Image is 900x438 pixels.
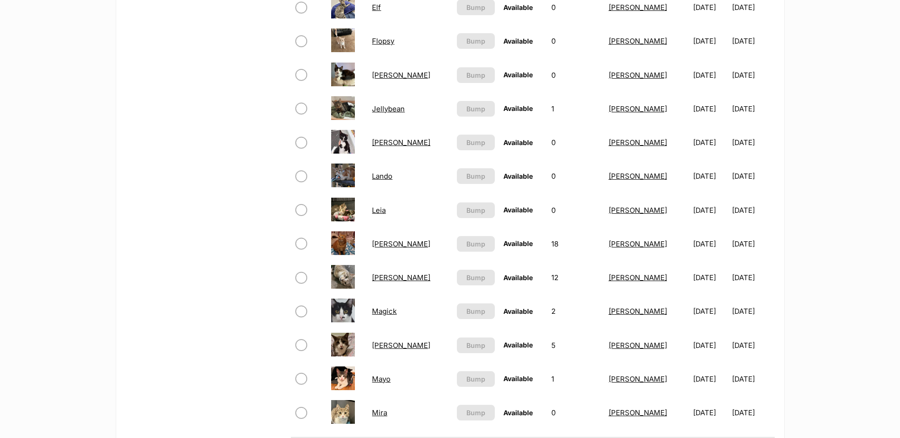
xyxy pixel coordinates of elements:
[503,374,533,383] span: Available
[372,307,397,316] a: Magick
[609,307,667,316] a: [PERSON_NAME]
[503,341,533,349] span: Available
[503,307,533,315] span: Available
[609,104,667,113] a: [PERSON_NAME]
[372,341,430,350] a: [PERSON_NAME]
[732,261,774,294] td: [DATE]
[331,333,355,356] img: Marco
[609,273,667,282] a: [PERSON_NAME]
[372,374,390,383] a: Mayo
[689,228,731,260] td: [DATE]
[466,374,485,384] span: Bump
[331,231,355,255] img: Leonardo
[457,202,495,218] button: Bump
[466,239,485,249] span: Bump
[457,236,495,252] button: Bump
[457,33,495,49] button: Bump
[466,137,485,147] span: Bump
[732,194,774,227] td: [DATE]
[609,206,667,215] a: [PERSON_NAME]
[609,374,667,383] a: [PERSON_NAME]
[609,239,667,248] a: [PERSON_NAME]
[503,172,533,180] span: Available
[689,295,731,328] td: [DATE]
[609,3,667,12] a: [PERSON_NAME]
[372,138,430,147] a: [PERSON_NAME]
[547,329,603,362] td: 5
[457,270,495,285] button: Bump
[466,340,485,350] span: Bump
[466,306,485,316] span: Bump
[609,71,667,80] a: [PERSON_NAME]
[732,363,774,395] td: [DATE]
[609,36,667,46] a: [PERSON_NAME]
[503,3,533,11] span: Available
[732,126,774,159] td: [DATE]
[732,396,774,429] td: [DATE]
[466,104,485,114] span: Bump
[547,59,603,91] td: 0
[732,228,774,260] td: [DATE]
[689,261,731,294] td: [DATE]
[609,138,667,147] a: [PERSON_NAME]
[466,2,485,12] span: Bump
[689,25,731,57] td: [DATE]
[609,341,667,350] a: [PERSON_NAME]
[457,338,495,353] button: Bump
[689,160,731,192] td: [DATE]
[372,36,394,46] a: Flopsy
[372,3,381,12] a: Elf
[372,71,430,80] a: [PERSON_NAME]
[547,295,603,328] td: 2
[503,409,533,417] span: Available
[547,396,603,429] td: 0
[547,92,603,125] td: 1
[457,405,495,420] button: Bump
[547,228,603,260] td: 18
[466,70,485,80] span: Bump
[689,126,731,159] td: [DATE]
[689,92,731,125] td: [DATE]
[457,371,495,387] button: Bump
[732,92,774,125] td: [DATE]
[503,274,533,282] span: Available
[547,25,603,57] td: 0
[503,239,533,247] span: Available
[457,168,495,184] button: Bump
[689,59,731,91] td: [DATE]
[466,36,485,46] span: Bump
[372,206,386,215] a: Leia
[689,396,731,429] td: [DATE]
[372,172,392,181] a: Lando
[732,160,774,192] td: [DATE]
[372,273,430,282] a: [PERSON_NAME]
[466,408,485,418] span: Bump
[503,206,533,214] span: Available
[503,37,533,45] span: Available
[457,303,495,319] button: Bump
[466,205,485,215] span: Bump
[503,104,533,112] span: Available
[689,329,731,362] td: [DATE]
[547,160,603,192] td: 0
[547,363,603,395] td: 1
[331,299,355,322] img: Magick
[547,126,603,159] td: 0
[732,329,774,362] td: [DATE]
[331,265,355,289] img: Louie
[547,194,603,227] td: 0
[609,172,667,181] a: [PERSON_NAME]
[372,408,387,417] a: Mira
[457,67,495,83] button: Bump
[503,71,533,79] span: Available
[466,273,485,283] span: Bump
[609,408,667,417] a: [PERSON_NAME]
[372,239,430,248] a: [PERSON_NAME]
[331,96,355,120] img: Jellybean
[732,25,774,57] td: [DATE]
[547,261,603,294] td: 12
[372,104,405,113] a: Jellybean
[732,59,774,91] td: [DATE]
[457,101,495,117] button: Bump
[732,295,774,328] td: [DATE]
